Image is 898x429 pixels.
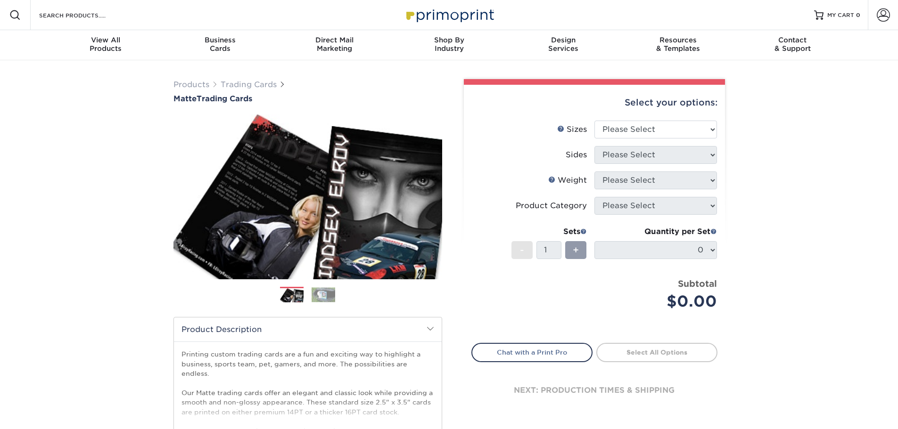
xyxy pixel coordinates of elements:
div: Marketing [277,36,392,53]
div: Sets [511,226,587,237]
img: Trading Cards 02 [312,287,335,302]
a: Direct MailMarketing [277,30,392,60]
div: & Support [735,36,850,53]
div: $0.00 [601,290,717,313]
span: View All [49,36,163,44]
strong: Subtotal [678,278,717,289]
div: Sizes [557,124,587,135]
div: Products [49,36,163,53]
input: SEARCH PRODUCTS..... [38,9,130,21]
div: Industry [392,36,506,53]
div: Select your options: [471,85,717,121]
div: Services [506,36,621,53]
span: Design [506,36,621,44]
span: + [573,243,579,257]
div: next: production times & shipping [471,362,717,419]
a: Chat with a Print Pro [471,343,593,362]
span: Business [163,36,277,44]
a: Trading Cards [221,80,277,89]
span: Resources [621,36,735,44]
div: Weight [548,175,587,186]
span: Shop By [392,36,506,44]
img: Primoprint [402,5,496,25]
img: Matte 01 [173,104,442,290]
a: Select All Options [596,343,717,362]
span: 0 [856,12,860,18]
span: Matte [173,94,197,103]
div: Product Category [516,200,587,211]
div: & Templates [621,36,735,53]
span: Contact [735,36,850,44]
a: BusinessCards [163,30,277,60]
div: Sides [566,149,587,161]
div: Quantity per Set [594,226,717,237]
span: Direct Mail [277,36,392,44]
h1: Trading Cards [173,94,442,103]
span: MY CART [827,11,854,19]
h2: Product Description [174,317,442,341]
a: View AllProducts [49,30,163,60]
a: Resources& Templates [621,30,735,60]
a: Shop ByIndustry [392,30,506,60]
a: Contact& Support [735,30,850,60]
a: Products [173,80,209,89]
div: Cards [163,36,277,53]
img: Trading Cards 01 [280,287,304,304]
span: - [520,243,524,257]
a: MatteTrading Cards [173,94,442,103]
a: DesignServices [506,30,621,60]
